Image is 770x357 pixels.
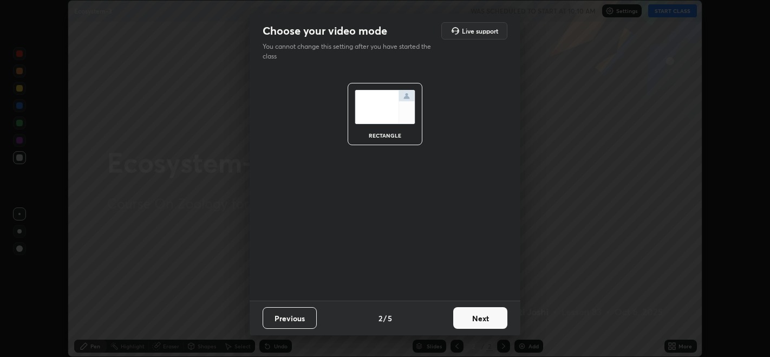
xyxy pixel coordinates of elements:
[263,42,438,61] p: You cannot change this setting after you have started the class
[388,313,392,324] h4: 5
[379,313,382,324] h4: 2
[263,307,317,329] button: Previous
[383,313,387,324] h4: /
[363,133,407,138] div: rectangle
[453,307,507,329] button: Next
[462,28,498,34] h5: Live support
[263,24,387,38] h2: Choose your video mode
[355,90,415,124] img: normalScreenIcon.ae25ed63.svg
